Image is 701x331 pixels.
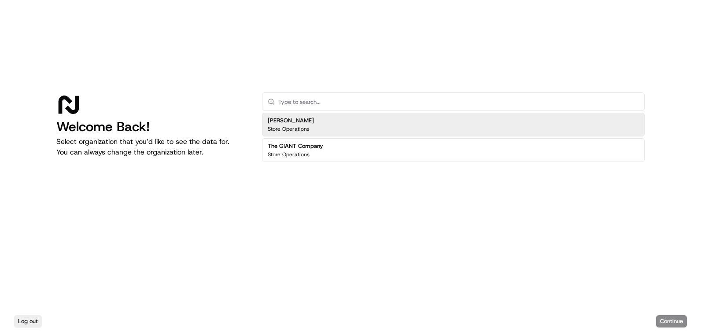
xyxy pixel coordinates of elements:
h2: The GIANT Company [268,142,323,150]
p: Select organization that you’d like to see the data for. You can always change the organization l... [56,136,248,158]
p: Store Operations [268,151,310,158]
h1: Welcome Back! [56,119,248,135]
p: Store Operations [268,125,310,132]
div: Suggestions [262,111,645,164]
button: Log out [14,315,42,327]
h2: [PERSON_NAME] [268,117,314,125]
input: Type to search... [278,93,639,110]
